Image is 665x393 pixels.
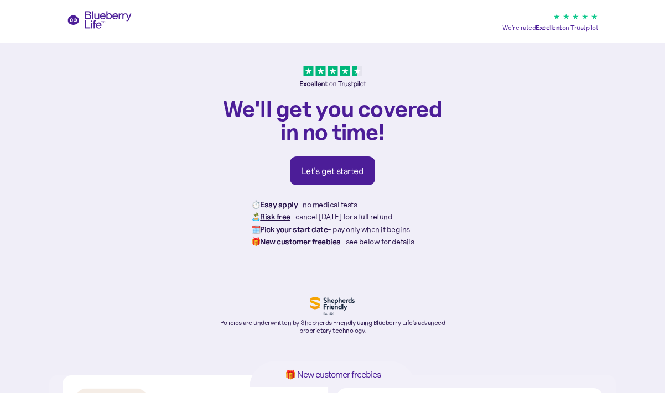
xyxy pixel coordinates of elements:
[216,319,449,335] p: Policies are underwritten by Shepherds Friendly using Blueberry Life’s advanced proprietary techn...
[302,165,364,176] div: Let's get started
[290,156,376,185] a: Let's get started
[260,212,290,222] strong: Risk free
[251,198,414,248] p: ⏱️ - no medical tests 🏝️ - cancel [DATE] for a full refund 🗓️ - pay only when it begins 🎁 - see b...
[267,370,398,379] h1: 🎁 New customer freebies
[216,97,449,143] h1: We'll get you covered in no time!
[260,224,328,234] strong: Pick your start date
[260,237,341,247] strong: New customer freebies
[216,297,449,335] a: Policies are underwritten by Shepherds Friendly using Blueberry Life’s advanced proprietary techn...
[260,200,298,209] strong: Easy apply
